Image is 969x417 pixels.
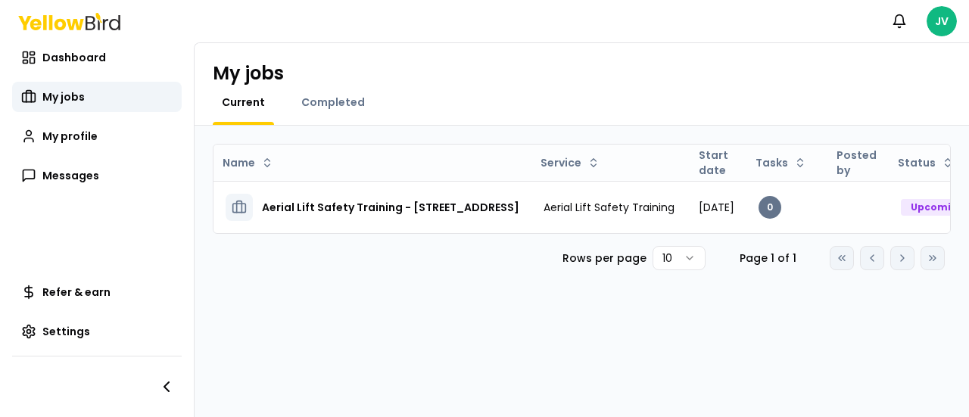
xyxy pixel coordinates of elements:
div: Page 1 of 1 [730,251,805,266]
span: My profile [42,129,98,144]
span: JV [927,6,957,36]
a: My jobs [12,82,182,112]
a: Settings [12,316,182,347]
span: Aerial Lift Safety Training [544,200,675,215]
div: 0 [759,196,781,219]
span: Dashboard [42,50,106,65]
a: Completed [292,95,374,110]
span: Service [541,155,581,170]
span: Tasks [756,155,788,170]
button: Name [217,151,279,175]
span: Refer & earn [42,285,111,300]
a: Messages [12,160,182,191]
th: Start date [687,145,746,181]
span: [DATE] [699,200,734,215]
a: Refer & earn [12,277,182,307]
span: Status [898,155,936,170]
span: Settings [42,324,90,339]
button: Tasks [749,151,812,175]
span: My jobs [42,89,85,104]
span: Messages [42,168,99,183]
a: Dashboard [12,42,182,73]
button: Service [534,151,606,175]
span: Name [223,155,255,170]
h1: My jobs [213,61,284,86]
button: Status [892,151,960,175]
a: Current [213,95,274,110]
span: Completed [301,95,365,110]
h3: Aerial Lift Safety Training - [STREET_ADDRESS] [262,194,519,221]
th: Posted by [824,145,889,181]
a: My profile [12,121,182,151]
p: Rows per page [562,251,647,266]
span: Current [222,95,265,110]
